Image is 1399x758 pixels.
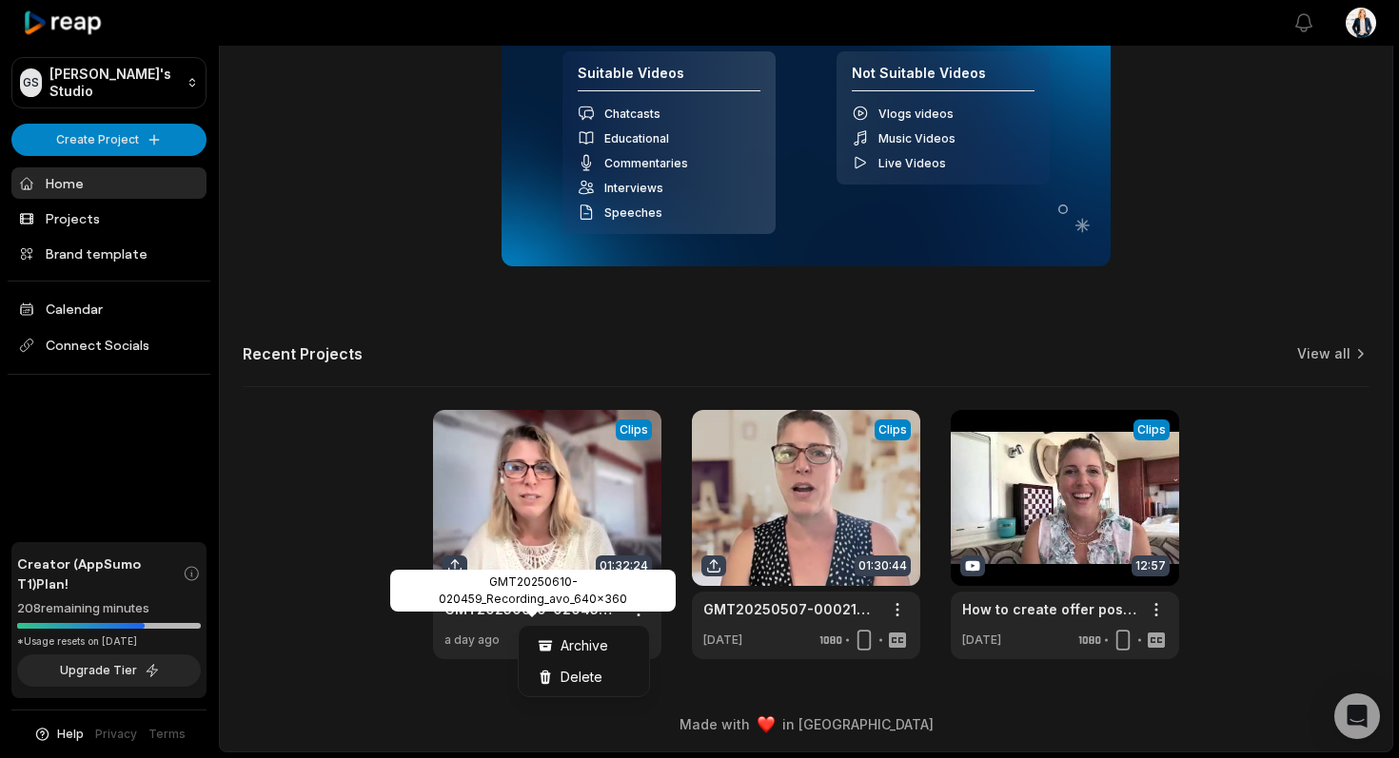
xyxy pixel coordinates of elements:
div: Open Intercom Messenger [1334,693,1380,739]
span: Music Videos [878,131,956,146]
a: Privacy [95,726,137,743]
span: Vlogs videos [878,107,954,121]
button: Create Project [11,124,207,156]
span: Speeches [604,205,662,220]
p: [PERSON_NAME]'s Studio [49,66,179,100]
span: Live Videos [878,156,946,170]
a: How to create offer posts that scream “SHUT UP AND TAKE MY MONEY!” [962,599,1137,619]
div: GMT20250610-020459_Recording_avo_640x360 [390,570,676,612]
button: Upgrade Tier [17,654,201,687]
h4: Not Suitable Videos [852,65,1034,92]
a: Brand template [11,238,207,269]
span: Help [57,726,84,743]
span: Commentaries [604,156,688,170]
div: GS [20,68,42,97]
a: Calendar [11,293,207,324]
span: Interviews [604,181,663,195]
span: Creator (AppSumo T1) Plan! [17,554,183,593]
span: Educational [604,131,669,146]
img: heart emoji [758,716,775,733]
span: Delete [561,667,602,687]
a: Home [11,167,207,199]
h4: Suitable Videos [578,65,760,92]
div: *Usage resets on [DATE] [17,634,201,649]
span: Archive [561,635,608,655]
a: Projects [11,203,207,234]
h2: Recent Projects [243,344,363,363]
a: GMT20250507-000218_Recording_avo_640x360 [703,599,878,619]
a: Terms [148,726,186,743]
div: 208 remaining minutes [17,599,201,618]
span: Chatcasts [604,107,660,121]
a: View all [1297,344,1350,363]
div: Made with in [GEOGRAPHIC_DATA] [237,714,1375,734]
span: Connect Socials [11,328,207,362]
